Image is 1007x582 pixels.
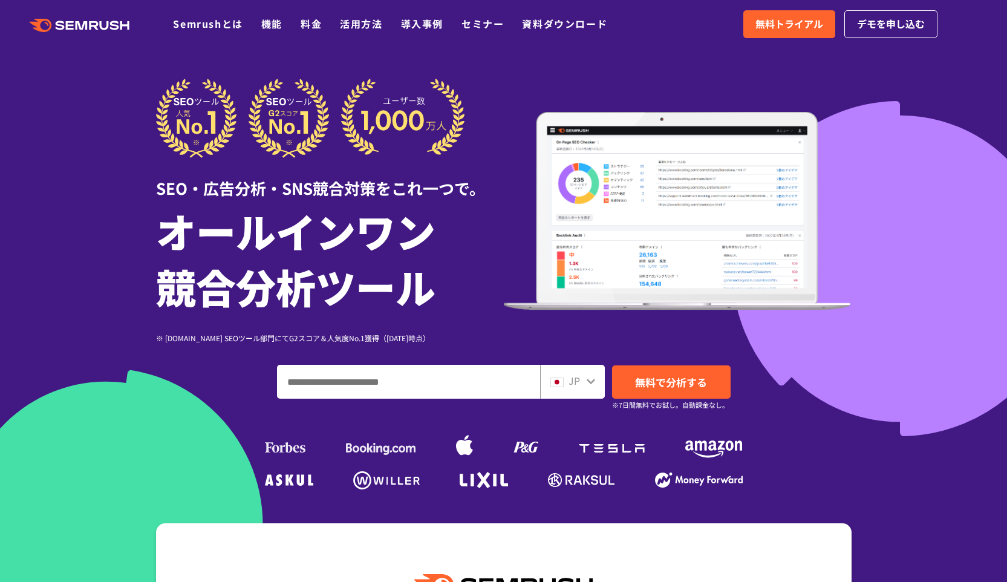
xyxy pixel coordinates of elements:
[301,16,322,31] a: 料金
[857,16,925,32] span: デモを申し込む
[844,10,937,38] a: デモを申し込む
[743,10,835,38] a: 無料トライアル
[755,16,823,32] span: 無料トライアル
[612,399,729,411] small: ※7日間無料でお試し。自動課金なし。
[156,332,504,344] div: ※ [DOMAIN_NAME] SEOツール部門にてG2スコア＆人気度No.1獲得（[DATE]時点）
[522,16,607,31] a: 資料ダウンロード
[156,203,504,314] h1: オールインワン 競合分析ツール
[569,373,580,388] span: JP
[173,16,243,31] a: Semrushとは
[612,365,731,399] a: 無料で分析する
[461,16,504,31] a: セミナー
[261,16,282,31] a: 機能
[156,158,504,200] div: SEO・広告分析・SNS競合対策をこれ一つで。
[401,16,443,31] a: 導入事例
[340,16,382,31] a: 活用方法
[635,374,707,390] span: 無料で分析する
[278,365,539,398] input: ドメイン、キーワードまたはURLを入力してください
